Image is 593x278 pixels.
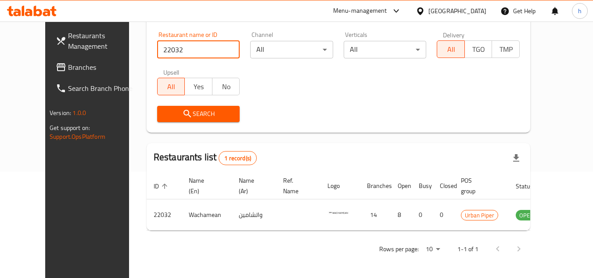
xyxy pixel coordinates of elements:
a: Search Branch Phone [49,78,144,99]
span: Status [516,181,544,191]
p: Rows per page: [379,244,419,255]
h2: Restaurant search [157,11,520,24]
a: Restaurants Management [49,25,144,57]
button: No [212,78,240,95]
span: Urban Piper [461,210,498,220]
input: Search for restaurant name or ID.. [157,41,240,58]
span: 1 record(s) [219,154,256,162]
button: All [157,78,185,95]
h2: Restaurants list [154,151,257,165]
th: Logo [320,173,360,199]
div: Rows per page: [422,243,443,256]
span: All [161,80,182,93]
span: No [216,80,237,93]
button: All [437,40,465,58]
span: POS group [461,175,498,196]
button: Search [157,106,240,122]
td: 14 [360,199,391,231]
span: Search Branch Phone [68,83,137,94]
span: Search [164,108,233,119]
span: Ref. Name [283,175,310,196]
div: Menu-management [333,6,387,16]
button: TGO [464,40,492,58]
span: TGO [468,43,489,56]
span: Yes [188,80,209,93]
div: [GEOGRAPHIC_DATA] [428,6,486,16]
a: Support.OpsPlatform [50,131,105,142]
span: Version: [50,107,71,119]
th: Busy [412,173,433,199]
label: Delivery [443,32,465,38]
td: واتشامين [232,199,276,231]
label: Upsell [163,69,180,75]
span: TMP [496,43,516,56]
th: Branches [360,173,391,199]
td: 8 [391,199,412,231]
td: 22032 [147,199,182,231]
span: ID [154,181,170,191]
div: All [250,41,333,58]
span: Get support on: [50,122,90,134]
div: Total records count [219,151,257,165]
th: Closed [433,173,454,199]
th: Open [391,173,412,199]
span: All [441,43,461,56]
span: Branches [68,62,137,72]
p: 1-1 of 1 [457,244,478,255]
img: Wachamean [327,202,349,224]
td: 0 [433,199,454,231]
span: OPEN [516,210,537,220]
div: Export file [506,148,527,169]
div: All [344,41,427,58]
button: Yes [184,78,212,95]
span: Restaurants Management [68,30,137,51]
button: TMP [492,40,520,58]
span: 1.0.0 [72,107,86,119]
a: Branches [49,57,144,78]
td: 0 [412,199,433,231]
table: enhanced table [147,173,585,231]
td: Wachamean [182,199,232,231]
span: Name (Ar) [239,175,266,196]
span: Name (En) [189,175,221,196]
span: h [578,6,582,16]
